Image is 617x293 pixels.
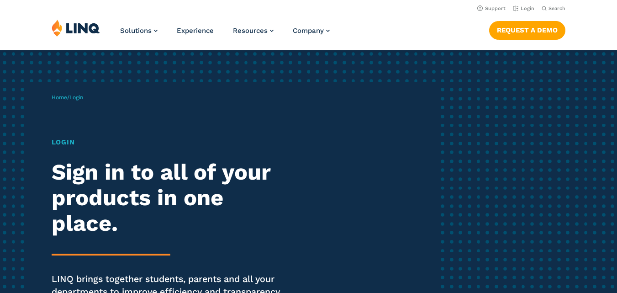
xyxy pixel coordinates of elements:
span: / [52,94,83,101]
h2: Sign in to all of your products in one place. [52,160,290,236]
span: Resources [233,27,268,35]
a: Experience [177,27,214,35]
a: Support [477,5,506,11]
span: Login [69,94,83,101]
nav: Button Navigation [489,19,565,39]
a: Company [293,27,330,35]
a: Solutions [120,27,158,35]
span: Company [293,27,324,35]
nav: Primary Navigation [120,19,330,49]
span: Solutions [120,27,152,35]
a: Login [513,5,534,11]
a: Resources [233,27,274,35]
h1: Login [52,137,290,148]
button: Open Search Bar [542,5,565,12]
span: Search [548,5,565,11]
img: LINQ | K‑12 Software [52,19,100,37]
a: Request a Demo [489,21,565,39]
a: Home [52,94,67,101]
